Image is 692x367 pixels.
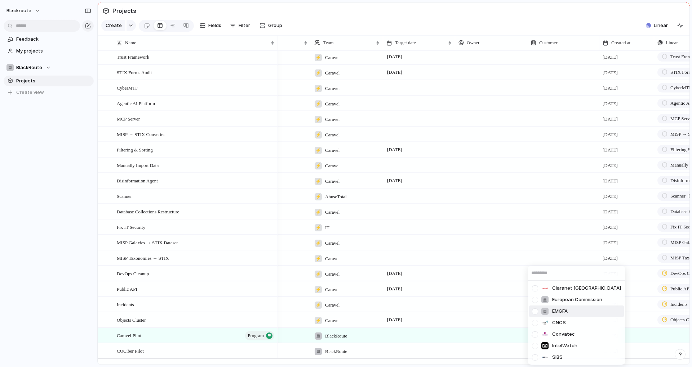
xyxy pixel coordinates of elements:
span: IntelWatch [552,342,577,349]
span: CNCS [552,319,566,326]
span: European Commission [552,296,602,303]
span: Convatec [552,331,575,338]
span: SIBS [552,354,563,361]
span: Claranet [GEOGRAPHIC_DATA] [552,285,621,292]
span: EMGFA [552,308,568,315]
